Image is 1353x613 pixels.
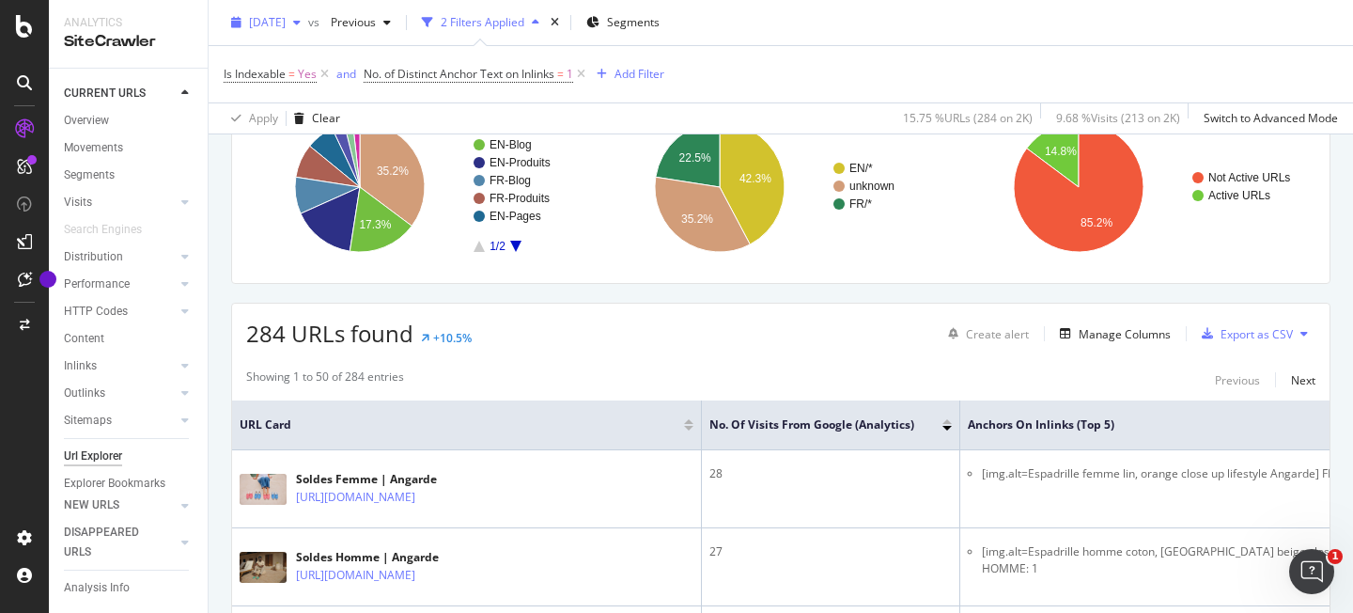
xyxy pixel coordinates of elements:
[224,103,278,134] button: Apply
[64,411,176,431] a: Sitemaps
[557,66,564,82] span: =
[336,65,356,83] button: and
[739,172,771,185] text: 42.3%
[224,66,286,82] span: Is Indexable
[240,474,287,505] img: main image
[966,326,1029,342] div: Create alert
[64,356,176,376] a: Inlinks
[490,156,551,169] text: EN-Produits
[1079,326,1171,342] div: Manage Columns
[64,329,104,349] div: Content
[246,369,404,391] div: Showing 1 to 50 of 284 entries
[288,66,295,82] span: =
[39,271,56,288] div: Tooltip anchor
[64,523,176,562] a: DISAPPEARED URLS
[64,138,123,158] div: Movements
[240,417,679,433] span: URL Card
[296,566,415,585] a: [URL][DOMAIN_NAME]
[1045,145,1077,158] text: 14.8%
[1289,549,1334,594] iframe: Intercom live chat
[249,110,278,126] div: Apply
[1052,322,1171,345] button: Manage Columns
[1208,189,1270,202] text: Active URLs
[64,165,115,185] div: Segments
[64,84,146,103] div: CURRENT URLS
[296,488,415,507] a: [URL][DOMAIN_NAME]
[296,471,456,488] div: Soldes Femme | Angarde
[64,302,128,322] div: HTTP Codes
[64,220,142,240] div: Search Engines
[64,474,165,494] div: Explorer Bookmarks
[246,318,413,349] span: 284 URLs found
[287,103,340,134] button: Clear
[64,111,194,131] a: Overview
[64,247,123,267] div: Distribution
[336,66,356,82] div: and
[64,411,112,431] div: Sitemaps
[941,319,1029,349] button: Create alert
[490,240,505,253] text: 1/2
[64,578,194,598] a: Analysis Info
[441,14,524,30] div: 2 Filters Applied
[377,165,409,178] text: 35.2%
[490,174,531,187] text: FR-Blog
[1291,372,1315,388] div: Next
[64,523,159,562] div: DISAPPEARED URLS
[359,218,391,231] text: 17.3%
[903,110,1033,126] div: 15.75 % URLs ( 284 on 2K )
[64,302,176,322] a: HTTP Codes
[64,84,176,103] a: CURRENT URLS
[709,543,952,560] div: 27
[1194,319,1293,349] button: Export as CSV
[1291,369,1315,391] button: Next
[709,417,914,433] span: No. of Visits from Google (Analytics)
[64,247,176,267] a: Distribution
[64,275,130,294] div: Performance
[64,447,194,466] a: Url Explorer
[64,384,176,403] a: Outlinks
[433,330,472,346] div: +10.5%
[64,329,194,349] a: Content
[64,138,194,158] a: Movements
[1204,110,1338,126] div: Switch to Advanced Mode
[607,14,660,30] span: Segments
[312,110,340,126] div: Clear
[64,495,119,515] div: NEW URLS
[240,552,287,583] img: main image
[849,180,894,193] text: unknown
[547,13,563,32] div: times
[1215,369,1260,391] button: Previous
[64,111,109,131] div: Overview
[1196,103,1338,134] button: Switch to Advanced Mode
[414,8,547,38] button: 2 Filters Applied
[606,105,952,269] svg: A chart.
[1208,171,1290,184] text: Not Active URLs
[224,8,308,38] button: [DATE]
[64,356,97,376] div: Inlinks
[298,61,317,87] span: Yes
[64,193,92,212] div: Visits
[323,8,398,38] button: Previous
[567,61,573,87] span: 1
[64,220,161,240] a: Search Engines
[1081,216,1112,229] text: 85.2%
[709,465,952,482] div: 28
[64,193,176,212] a: Visits
[64,275,176,294] a: Performance
[246,105,592,269] svg: A chart.
[296,549,456,566] div: Soldes Homme | Angarde
[490,138,532,151] text: EN-Blog
[1221,326,1293,342] div: Export as CSV
[490,210,541,223] text: EN-Pages
[965,105,1311,269] svg: A chart.
[579,8,667,38] button: Segments
[1328,549,1343,564] span: 1
[1215,372,1260,388] div: Previous
[589,63,664,86] button: Add Filter
[681,212,713,226] text: 35.2%
[323,14,376,30] span: Previous
[308,14,323,30] span: vs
